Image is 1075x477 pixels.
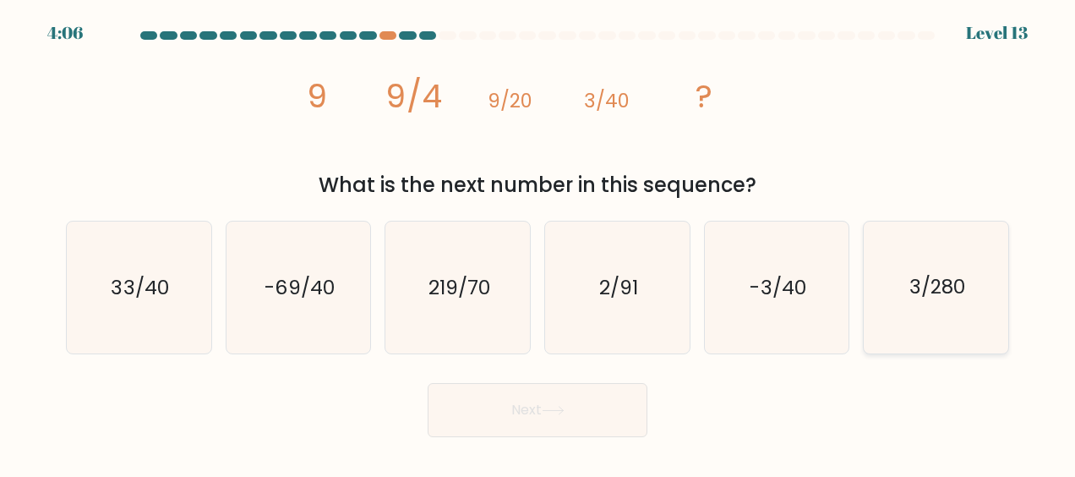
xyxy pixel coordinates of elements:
[385,74,442,118] tspan: 9/4
[696,74,712,118] tspan: ?
[966,20,1028,46] div: Level 13
[428,274,490,301] text: 219/70
[428,383,647,437] button: Next
[306,74,327,118] tspan: 9
[909,274,965,301] text: 3/280
[265,274,335,301] text: -69/40
[76,170,999,200] div: What is the next number in this sequence?
[112,274,169,301] text: 33/40
[488,87,532,114] tspan: 9/20
[599,274,638,301] text: 2/91
[584,87,630,114] tspan: 3/40
[47,20,83,46] div: 4:06
[750,274,806,301] text: -3/40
